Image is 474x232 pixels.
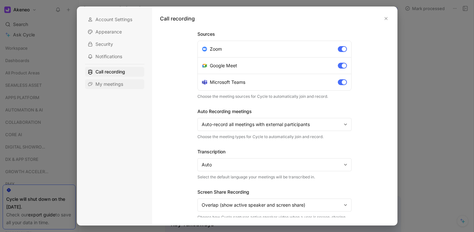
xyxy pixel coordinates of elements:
span: Appearance [95,29,122,35]
button: Overlap (show active speaker and screen share) [197,199,352,212]
h1: Call recording [160,15,195,22]
div: Google Meet [202,62,237,70]
div: Zoom [202,45,222,53]
h3: Sources [197,30,352,38]
span: Notifications [95,53,122,60]
div: Account Settings [85,15,144,24]
p: Choose the meeting sources for Cycle to automatically join and record. [197,93,352,100]
p: Select the default language your meetings will be transcribed in. [197,174,352,180]
button: Auto-record all meetings with external participants [197,118,352,131]
span: Account Settings [95,16,132,23]
span: Auto [202,161,341,169]
div: Call recording [85,67,144,77]
div: Microsoft Teams [202,78,245,86]
span: My meetings [95,81,123,87]
div: Security [85,39,144,49]
div: Notifications [85,52,144,61]
span: Security [95,41,113,47]
div: My meetings [85,79,144,89]
span: Overlap (show active speaker and screen share) [202,201,341,209]
p: Choose the meeting types for Cycle to automatically join and record. [197,134,352,140]
h3: Screen Share Recording [197,188,352,196]
p: Choose how Cycle captures active speaker video when a user is screen-sharing. [197,214,352,221]
span: Auto-record all meetings with external participants [202,121,341,128]
span: Call recording [95,69,125,75]
h3: Auto Recording meetings [197,108,352,115]
div: Appearance [85,27,144,37]
button: Auto [197,158,352,171]
h3: Transcription [197,148,352,156]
